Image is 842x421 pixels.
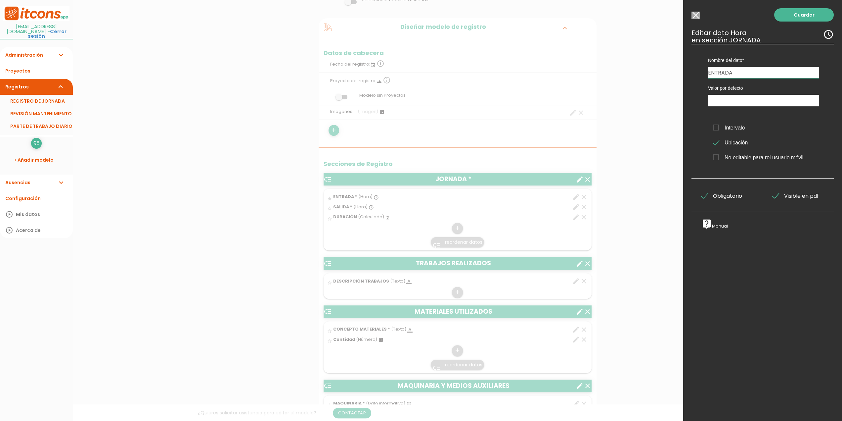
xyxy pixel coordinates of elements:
span: Intervalo [713,124,745,132]
h3: Editar dato Hora en sección JORNADA [691,29,834,44]
i: live_help [701,219,712,229]
a: Guardar [774,8,834,22]
i: access_time [823,29,834,40]
span: No editable para rol usuario móvil [713,153,803,162]
span: Obligatorio [701,192,742,200]
label: Valor por defecto [708,85,819,91]
label: Nombre del dato [708,57,819,64]
span: Visible en pdf [773,192,819,200]
span: Ubicación [713,138,748,147]
a: live_helpManual [701,223,728,229]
